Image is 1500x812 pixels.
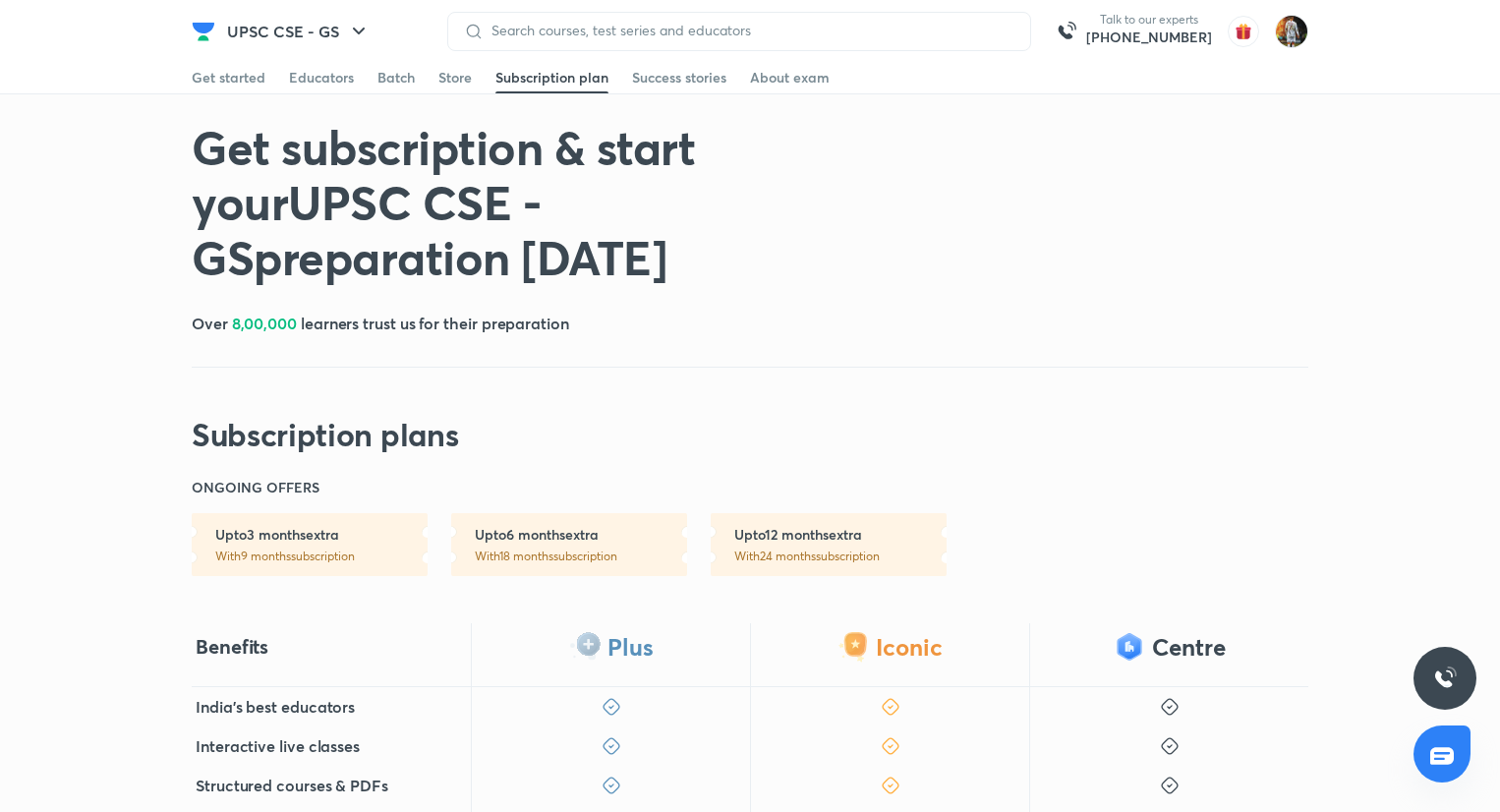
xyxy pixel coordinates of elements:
[192,119,862,284] h1: Get subscription & start your UPSC CSE - GS preparation [DATE]
[1086,12,1212,28] p: Talk to our experts
[711,513,947,576] a: Upto12 monthsextraWith24 monthssubscription
[1086,28,1212,47] a: [PHONE_NUMBER]
[192,62,265,93] a: Get started
[196,734,360,758] h5: Interactive live classes
[750,68,830,87] div: About exam
[192,20,215,43] img: Company Logo
[734,549,947,564] p: With 24 months subscription
[192,312,569,335] h5: Over learners trust us for their preparation
[192,68,265,87] div: Get started
[495,62,608,93] a: Subscription plan
[1275,15,1308,48] img: Prakhar Singh
[215,12,382,51] button: UPSC CSE - GS
[750,62,830,93] a: About exam
[192,513,428,576] a: Upto3 monthsextraWith9 monthssubscription
[196,774,388,797] h5: Structured courses & PDFs
[1228,16,1259,47] img: avatar
[451,513,687,576] a: Upto6 monthsextraWith18 monthssubscription
[196,695,355,719] h5: India's best educators
[1047,12,1086,51] img: call-us
[438,68,472,87] div: Store
[1433,667,1457,690] img: ttu
[484,23,1014,38] input: Search courses, test series and educators
[632,62,726,93] a: Success stories
[377,68,415,87] div: Batch
[475,549,687,564] p: With 18 months subscription
[215,525,428,545] h6: Upto 3 months extra
[495,68,608,87] div: Subscription plan
[289,68,354,87] div: Educators
[215,549,428,564] p: With 9 months subscription
[475,525,687,545] h6: Upto 6 months extra
[377,62,415,93] a: Batch
[438,62,472,93] a: Store
[734,525,947,545] h6: Upto 12 months extra
[632,68,726,87] div: Success stories
[196,634,268,660] h4: Benefits
[289,62,354,93] a: Educators
[192,415,458,454] h2: Subscription plans
[232,313,297,333] span: 8,00,000
[192,478,319,497] h6: ONGOING OFFERS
